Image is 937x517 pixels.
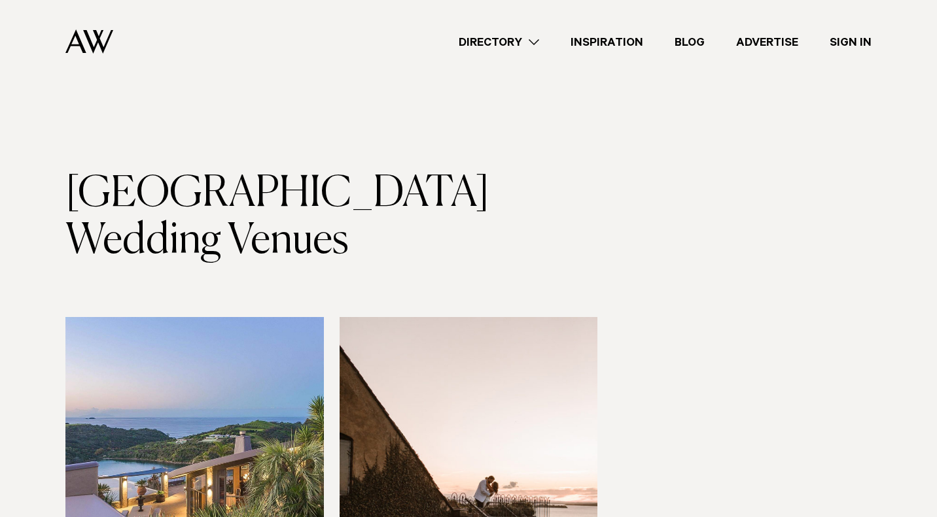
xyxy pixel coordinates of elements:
a: Blog [659,33,720,51]
h1: [GEOGRAPHIC_DATA] Wedding Venues [65,171,468,265]
img: Auckland Weddings Logo [65,29,113,54]
a: Sign In [814,33,887,51]
a: Directory [443,33,555,51]
a: Inspiration [555,33,659,51]
a: Advertise [720,33,814,51]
